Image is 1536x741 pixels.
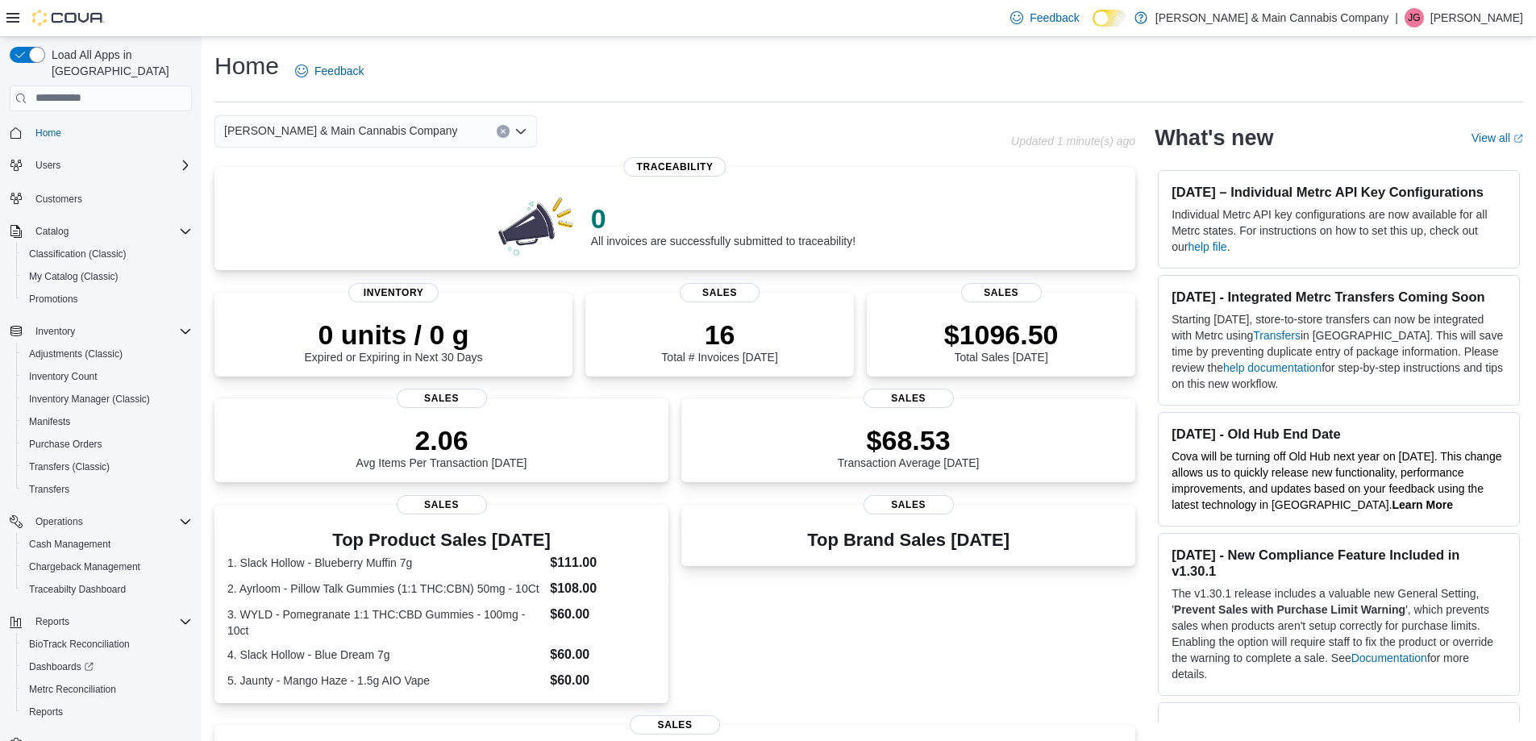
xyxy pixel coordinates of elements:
span: Transfers (Classic) [29,460,110,473]
a: Promotions [23,289,85,309]
p: $1096.50 [944,318,1059,351]
span: Classification (Classic) [29,248,127,260]
p: 16 [661,318,777,351]
strong: Prevent Sales with Purchase Limit Warning [1174,603,1405,616]
a: Feedback [1004,2,1085,34]
span: Purchase Orders [29,438,102,451]
span: BioTrack Reconciliation [23,635,192,654]
button: Users [3,154,198,177]
div: All invoices are successfully submitted to traceability! [591,202,855,248]
span: Home [29,123,192,143]
a: help file [1188,240,1226,253]
span: Home [35,127,61,139]
span: Sales [864,495,954,514]
a: help documentation [1223,361,1322,374]
p: Individual Metrc API key configurations are now available for all Metrc states. For instructions ... [1172,206,1506,255]
span: Traceabilty Dashboard [29,583,126,596]
a: Home [29,123,68,143]
span: Inventory [29,322,192,341]
span: Manifests [23,412,192,431]
a: Feedback [289,55,370,87]
span: Inventory Count [29,370,98,383]
a: Learn More [1392,498,1453,511]
dt: 2. Ayrloom - Pillow Talk Gummies (1:1 THC:CBN) 50mg - 10Ct [227,581,543,597]
h1: Home [214,50,279,82]
button: Traceabilty Dashboard [16,578,198,601]
span: Reports [29,706,63,718]
button: Purchase Orders [16,433,198,456]
span: Reports [23,702,192,722]
span: Adjustments (Classic) [23,344,192,364]
span: Sales [397,389,487,408]
div: Julie Garcia [1405,8,1424,27]
p: [PERSON_NAME] & Main Cannabis Company [1155,8,1388,27]
button: Transfers [16,478,198,501]
button: Operations [3,510,198,533]
span: Sales [961,283,1042,302]
p: Starting [DATE], store-to-store transfers can now be integrated with Metrc using in [GEOGRAPHIC_D... [1172,311,1506,392]
span: Metrc Reconciliation [23,680,192,699]
button: Metrc Reconciliation [16,678,198,701]
span: Catalog [35,225,69,238]
a: Transfers (Classic) [23,457,116,477]
dt: 4. Slack Hollow - Blue Dream 7g [227,647,543,663]
span: Metrc Reconciliation [29,683,116,696]
button: Catalog [3,220,198,243]
dd: $60.00 [550,645,656,664]
button: Clear input [497,125,510,138]
h2: What's new [1155,125,1273,151]
a: Manifests [23,412,77,431]
span: Transfers (Classic) [23,457,192,477]
span: Sales [864,389,954,408]
img: Cova [32,10,105,26]
span: My Catalog (Classic) [23,267,192,286]
span: Users [29,156,192,175]
span: My Catalog (Classic) [29,270,119,283]
span: [PERSON_NAME] & Main Cannabis Company [224,121,457,140]
span: JG [1408,8,1420,27]
h3: Top Brand Sales [DATE] [807,531,1009,550]
span: Classification (Classic) [23,244,192,264]
dd: $60.00 [550,671,656,690]
a: BioTrack Reconciliation [23,635,136,654]
span: Feedback [1030,10,1079,26]
span: BioTrack Reconciliation [29,638,130,651]
button: Manifests [16,410,198,433]
span: Promotions [23,289,192,309]
span: Customers [29,188,192,208]
button: Promotions [16,288,198,310]
a: Classification (Classic) [23,244,133,264]
button: Reports [16,701,198,723]
h3: [DATE] - Old Hub End Date [1172,426,1506,442]
h3: Top Product Sales [DATE] [227,531,656,550]
input: Dark Mode [1093,10,1126,27]
h3: [DATE] - Integrated Metrc Transfers Coming Soon [1172,289,1506,305]
span: Adjustments (Classic) [29,348,123,360]
span: Inventory [35,325,75,338]
span: Users [35,159,60,172]
dd: $108.00 [550,579,656,598]
button: Users [29,156,67,175]
span: Chargeback Management [23,557,192,577]
a: Chargeback Management [23,557,147,577]
button: Transfers (Classic) [16,456,198,478]
span: Reports [35,615,69,628]
p: | [1395,8,1398,27]
dt: 3. WYLD - Pomegranate 1:1 THC:CBD Gummies - 100mg - 10ct [227,606,543,639]
div: Total # Invoices [DATE] [661,318,777,364]
div: Avg Items Per Transaction [DATE] [356,424,527,469]
span: Reports [29,612,192,631]
a: Documentation [1351,651,1427,664]
span: Promotions [29,293,78,306]
a: Adjustments (Classic) [23,344,129,364]
button: Inventory [3,320,198,343]
button: My Catalog (Classic) [16,265,198,288]
button: Classification (Classic) [16,243,198,265]
a: View allExternal link [1471,131,1523,144]
span: Operations [29,512,192,531]
span: Customers [35,193,82,206]
a: Dashboards [23,657,100,676]
span: Feedback [314,63,364,79]
button: Home [3,121,198,144]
